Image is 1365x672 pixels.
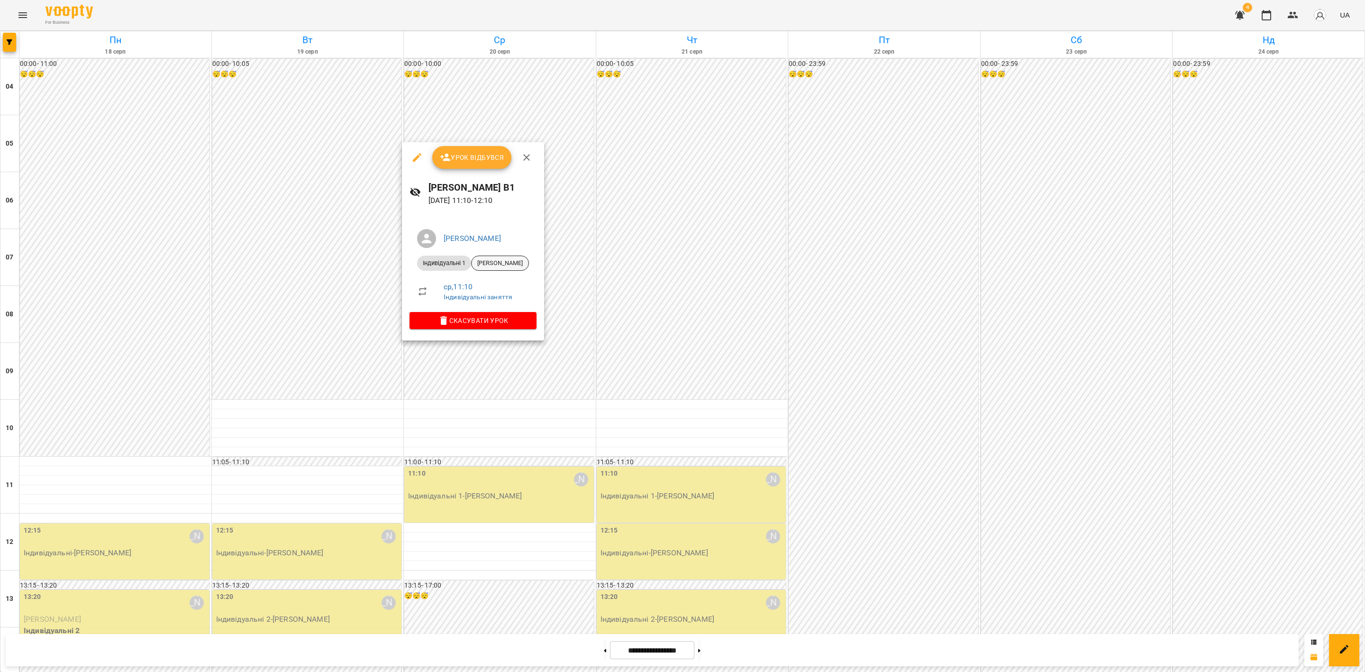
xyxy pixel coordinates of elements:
a: [PERSON_NAME] [444,234,501,243]
span: [PERSON_NAME] [472,259,528,267]
a: Індивідуальні заняття [444,293,512,301]
h6: [PERSON_NAME] В1 [428,180,537,195]
a: ср , 11:10 [444,282,473,291]
button: Скасувати Урок [409,312,537,329]
p: [DATE] 11:10 - 12:10 [428,195,537,206]
span: Урок відбувся [440,152,504,163]
span: Індивідуальні 1 [417,259,471,267]
button: Урок відбувся [432,146,512,169]
div: [PERSON_NAME] [471,256,529,271]
span: Скасувати Урок [417,315,529,326]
